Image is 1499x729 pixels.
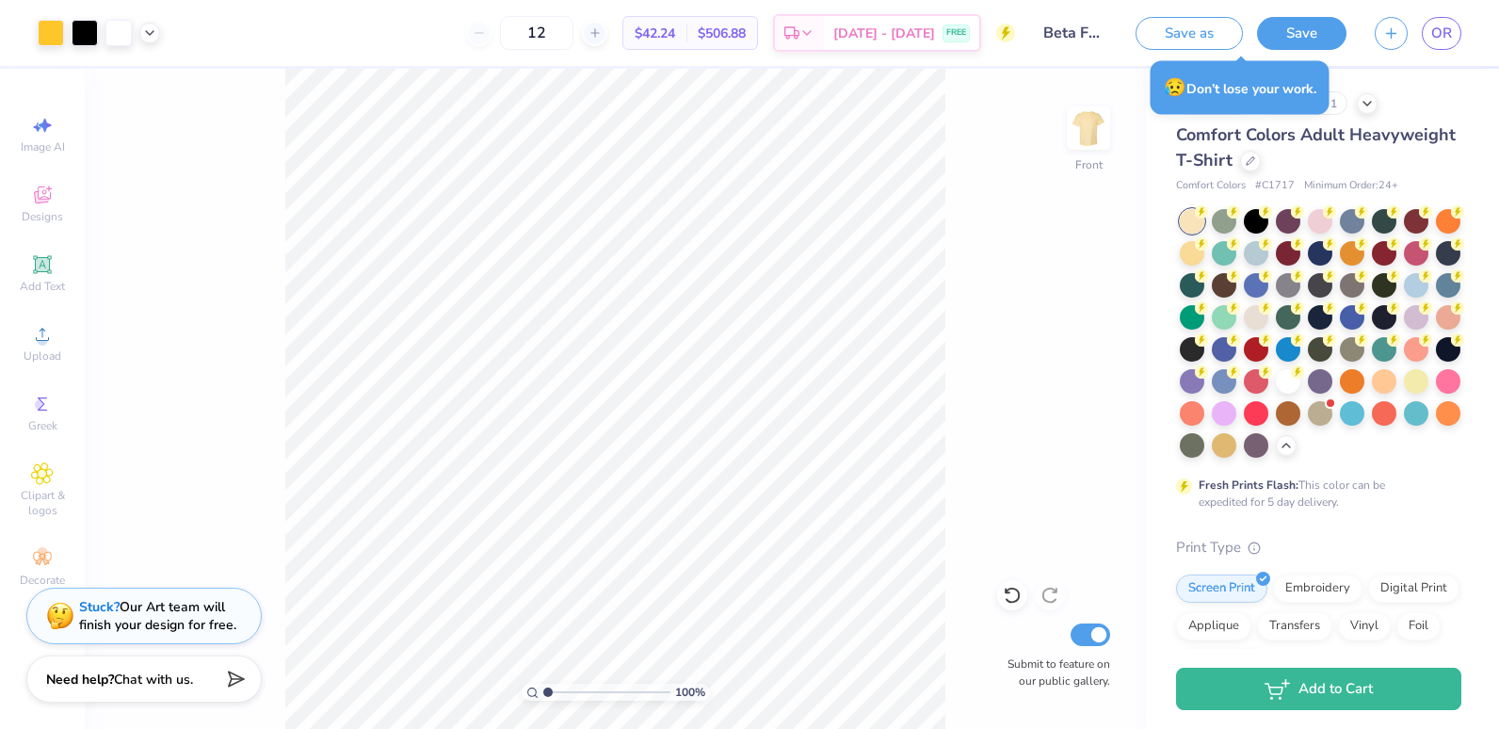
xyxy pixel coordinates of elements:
[20,279,65,294] span: Add Text
[1176,123,1456,171] span: Comfort Colors Adult Heavyweight T-Shirt
[1164,75,1186,100] span: 😥
[1070,109,1107,147] img: Front
[675,684,705,701] span: 100 %
[1176,178,1246,194] span: Comfort Colors
[833,24,935,43] span: [DATE] - [DATE]
[1396,612,1441,640] div: Foil
[1176,537,1461,559] div: Print Type
[46,671,114,688] strong: Need help?
[1431,23,1452,44] span: OR
[79,598,236,634] div: Our Art team will finish your design for free.
[1273,575,1362,603] div: Embroidery
[21,139,65,154] span: Image AI
[1257,612,1332,640] div: Transfers
[1255,178,1295,194] span: # C1717
[698,24,746,43] span: $506.88
[946,26,966,40] span: FREE
[997,656,1110,689] label: Submit to feature on our public gallery.
[1304,178,1398,194] span: Minimum Order: 24 +
[9,488,75,518] span: Clipart & logos
[1029,14,1121,52] input: Untitled Design
[20,573,65,588] span: Decorate
[1136,17,1243,50] button: Save as
[22,209,63,224] span: Designs
[24,348,61,364] span: Upload
[1176,668,1461,710] button: Add to Cart
[114,671,193,688] span: Chat with us.
[635,24,675,43] span: $42.24
[1199,477,1430,510] div: This color can be expedited for 5 day delivery.
[1176,612,1251,640] div: Applique
[79,598,120,616] strong: Stuck?
[1422,17,1461,50] a: OR
[1151,61,1330,115] div: Don’t lose your work.
[28,418,57,433] span: Greek
[1075,156,1103,173] div: Front
[1257,17,1346,50] button: Save
[1176,575,1267,603] div: Screen Print
[1199,478,1298,493] strong: Fresh Prints Flash:
[500,16,573,50] input: – –
[1368,575,1459,603] div: Digital Print
[1338,612,1391,640] div: Vinyl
